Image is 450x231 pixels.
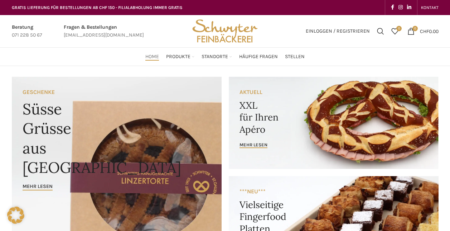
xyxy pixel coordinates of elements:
span: CHF [420,28,429,34]
img: Bäckerei Schwyter [190,15,260,47]
a: Home [145,49,159,64]
div: Meine Wunschliste [388,24,402,38]
a: Suchen [373,24,388,38]
span: Stellen [285,53,305,60]
a: Produkte [166,49,194,64]
span: Einloggen / Registrieren [306,29,370,34]
a: 0 [388,24,402,38]
span: Produkte [166,53,190,60]
bdi: 0.00 [420,28,439,34]
a: 0 CHF0.00 [404,24,442,38]
a: Site logo [190,28,260,34]
span: Häufige Fragen [239,53,278,60]
a: Standorte [202,49,232,64]
span: KONTAKT [421,5,439,10]
a: Banner link [229,77,439,169]
a: Instagram social link [396,3,405,13]
div: Main navigation [8,49,442,64]
a: Linkedin social link [405,3,413,13]
a: Einloggen / Registrieren [302,24,373,38]
span: Home [145,53,159,60]
a: Infobox link [64,23,144,39]
span: 0 [412,26,418,31]
a: Facebook social link [389,3,396,13]
span: GRATIS LIEFERUNG FÜR BESTELLUNGEN AB CHF 150 - FILIALABHOLUNG IMMER GRATIS [12,5,183,10]
a: KONTAKT [421,0,439,15]
a: Infobox link [12,23,42,39]
span: 0 [396,26,402,31]
a: Stellen [285,49,305,64]
span: Standorte [202,53,228,60]
div: Secondary navigation [417,0,442,15]
a: Häufige Fragen [239,49,278,64]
